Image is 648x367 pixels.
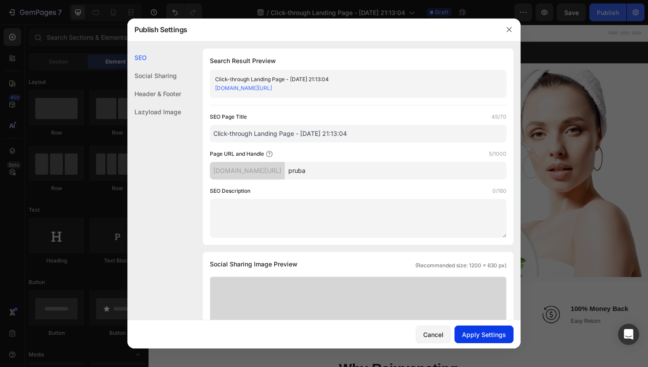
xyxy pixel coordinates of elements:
[67,181,191,202] button: ONLY $20 ORDER NOW!
[447,310,508,318] p: Easy Return
[67,138,204,148] p: Improve Skin’s Resiliency
[492,112,506,121] label: 45/70
[319,310,372,318] p: Secure Sytem
[289,298,307,316] img: Alt Image
[489,150,506,158] label: 5/1000
[127,49,181,67] div: SEO
[127,67,181,85] div: Social Sharing
[127,85,181,103] div: Header & Footer
[285,162,506,180] input: Handle
[56,310,106,318] p: Complete order 48h
[182,296,243,306] p: International
[492,187,506,195] label: 0/160
[462,330,506,339] div: Apply Settings
[210,112,247,121] label: SEO Page Title
[210,150,264,158] label: Page URL and Handle
[210,125,506,142] input: Title
[210,56,506,66] h1: Search Result Preview
[416,326,451,343] button: Cancel
[210,259,298,270] span: Social Sharing Image Preview
[415,262,506,270] span: (Recommended size: 1200 x 630 px)
[423,330,443,339] div: Cancel
[26,298,44,316] img: Alt Image
[31,49,227,104] p: Get Your Beautiful Skin [DATE]!
[319,296,372,306] p: Online Payment
[31,217,227,243] p: “After trying everything all the “popular” brands, I finally found a brand that understood my dry...
[618,324,639,345] div: Open Intercom Messenger
[89,253,138,262] p: [PERSON_NAME]
[182,310,243,318] p: Shipping to all countries
[196,24,361,35] p: 2,120+ 5-Star Reviews | Free Shipping On All Orders
[454,326,514,343] button: Apply Settings
[127,103,181,121] div: Lazyload Image
[67,120,204,131] p: Repair And Rejuvenate Collagen
[88,186,170,197] div: ONLY $20 ORDER NOW!
[56,296,106,306] p: Free Delivery
[215,85,272,91] a: [DOMAIN_NAME][URL]
[271,48,529,267] img: Alt Image
[153,298,171,316] img: Alt Image
[215,75,487,84] div: Click-through Landing Page - [DATE] 21:13:04
[417,298,436,316] img: Alt Image
[66,248,83,266] img: Alt Image
[67,155,204,166] p: Providing Hydration Without Feeling Oily
[127,18,498,41] div: Publish Settings
[447,296,508,306] p: 100% Money Back
[210,187,250,195] label: SEO Description
[210,162,285,180] div: [DOMAIN_NAME][URL]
